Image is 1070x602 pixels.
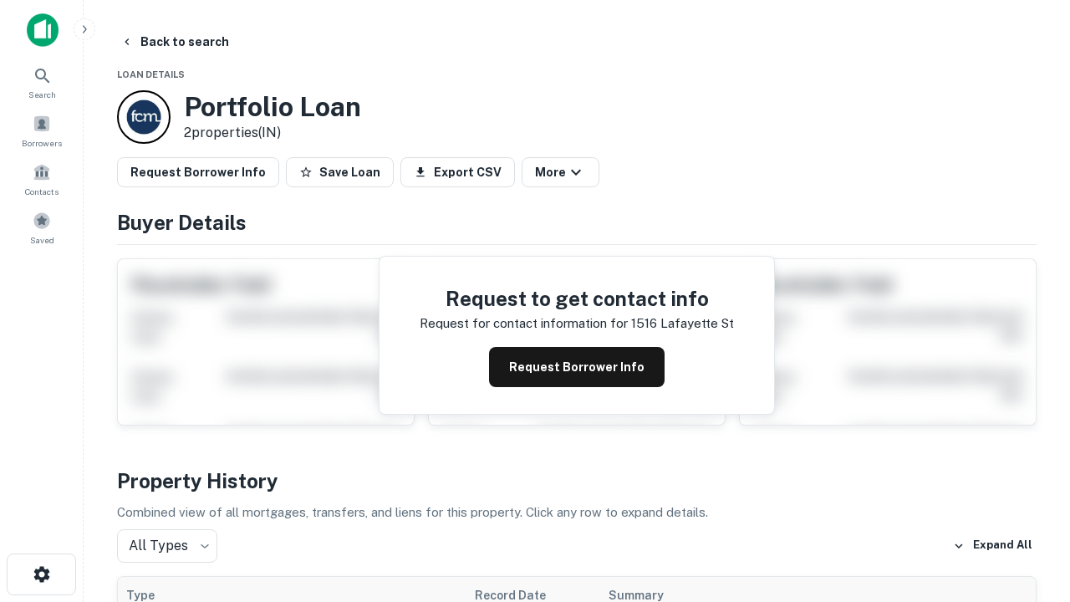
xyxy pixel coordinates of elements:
h4: Buyer Details [117,207,1037,237]
p: Combined view of all mortgages, transfers, and liens for this property. Click any row to expand d... [117,503,1037,523]
button: Export CSV [400,157,515,187]
button: Request Borrower Info [489,347,665,387]
iframe: Chat Widget [986,468,1070,548]
p: 2 properties (IN) [184,123,361,143]
h3: Portfolio Loan [184,91,361,123]
button: Request Borrower Info [117,157,279,187]
span: Borrowers [22,136,62,150]
span: Search [28,88,56,101]
p: 1516 lafayette st [631,314,734,334]
a: Contacts [5,156,79,202]
img: capitalize-icon.png [27,13,59,47]
button: Expand All [949,533,1037,559]
span: Loan Details [117,69,185,79]
div: All Types [117,529,217,563]
h4: Property History [117,466,1037,496]
button: Save Loan [286,157,394,187]
a: Search [5,59,79,105]
h4: Request to get contact info [420,283,734,314]
button: More [522,157,599,187]
button: Back to search [114,27,236,57]
span: Saved [30,233,54,247]
span: Contacts [25,185,59,198]
a: Saved [5,205,79,250]
a: Borrowers [5,108,79,153]
p: Request for contact information for [420,314,628,334]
